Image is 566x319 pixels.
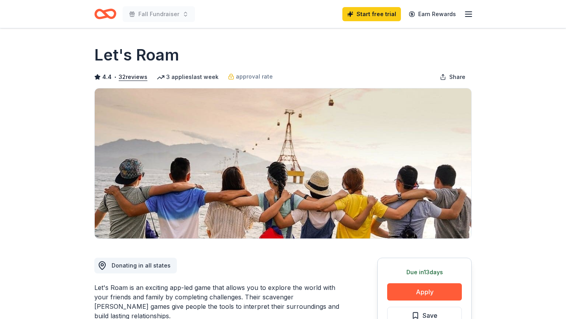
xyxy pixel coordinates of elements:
div: 3 applies last week [157,72,219,82]
a: Home [94,5,116,23]
a: Start free trial [342,7,401,21]
span: 4.4 [102,72,112,82]
button: Apply [387,283,462,301]
span: • [114,74,117,80]
button: 32reviews [119,72,147,82]
button: Fall Fundraiser [123,6,195,22]
span: Share [449,72,465,82]
button: Share [434,69,472,85]
h1: Let's Roam [94,44,179,66]
a: approval rate [228,72,273,81]
img: Image for Let's Roam [95,88,471,238]
span: Fall Fundraiser [138,9,179,19]
a: Earn Rewards [404,7,461,21]
span: approval rate [236,72,273,81]
span: Donating in all states [112,262,171,269]
div: Due in 13 days [387,268,462,277]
